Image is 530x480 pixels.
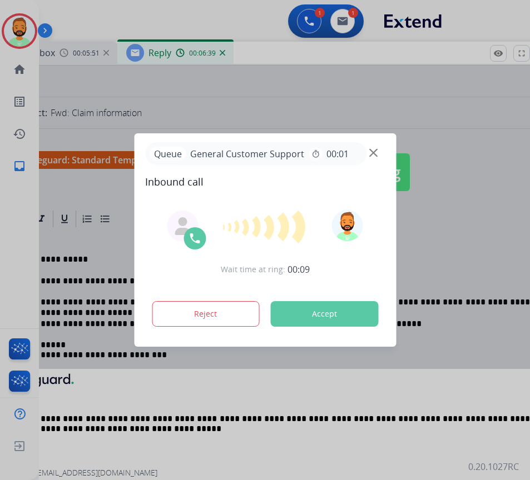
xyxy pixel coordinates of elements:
span: 00:01 [326,147,349,161]
span: 00:09 [288,263,310,276]
span: Wait time at ring: [221,264,285,275]
img: call-icon [188,232,201,245]
span: Inbound call [145,174,385,189]
img: close-button [369,149,378,157]
p: 0.20.1027RC [468,460,519,473]
img: agent-avatar [174,217,191,235]
span: General Customer Support [186,147,309,161]
p: Queue [150,147,186,161]
img: avatar [332,210,363,241]
mat-icon: timer [311,149,320,158]
button: Accept [270,301,378,327]
button: Reject [152,301,260,327]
